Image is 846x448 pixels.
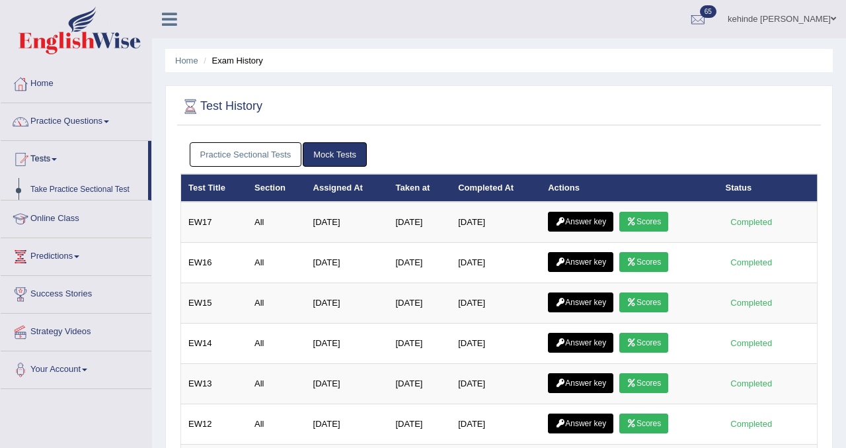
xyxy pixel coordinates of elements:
td: [DATE] [306,243,389,283]
td: [DATE] [389,243,451,283]
td: [DATE] [451,202,541,243]
div: Completed [726,215,777,229]
td: [DATE] [451,243,541,283]
td: [DATE] [306,324,389,364]
th: Taken at [389,174,451,202]
td: EW17 [181,202,248,243]
td: All [247,283,306,324]
a: Answer key [548,212,613,232]
td: [DATE] [451,404,541,445]
a: Scores [619,292,668,312]
th: Completed At [451,174,541,202]
a: Scores [619,414,668,433]
span: 65 [700,5,716,18]
th: Actions [541,174,718,202]
td: [DATE] [389,324,451,364]
td: [DATE] [306,283,389,324]
td: [DATE] [389,283,451,324]
td: [DATE] [306,404,389,445]
td: All [247,202,306,243]
a: Answer key [548,292,613,312]
a: Scores [619,212,668,232]
td: All [247,364,306,404]
h2: Test History [180,97,262,116]
a: Tests [1,141,148,174]
th: Assigned At [306,174,389,202]
div: Completed [726,255,777,269]
td: [DATE] [451,364,541,404]
th: Section [247,174,306,202]
td: [DATE] [306,364,389,404]
a: Scores [619,373,668,393]
a: Practice Sectional Tests [190,142,302,167]
a: Answer key [548,333,613,353]
a: Strategy Videos [1,314,151,347]
td: EW12 [181,404,248,445]
div: Completed [726,336,777,350]
td: [DATE] [389,364,451,404]
a: Take Practice Sectional Test [24,178,148,202]
div: Completed [726,377,777,390]
a: Scores [619,333,668,353]
td: All [247,324,306,364]
td: [DATE] [306,202,389,243]
a: Home [1,66,151,99]
a: Scores [619,252,668,272]
td: EW13 [181,364,248,404]
td: EW15 [181,283,248,324]
a: Answer key [548,373,613,393]
th: Status [718,174,818,202]
td: [DATE] [451,283,541,324]
li: Exam History [200,54,263,67]
div: Completed [726,296,777,310]
a: Practice Questions [1,103,151,136]
a: Answer key [548,252,613,272]
td: [DATE] [389,404,451,445]
a: Predictions [1,238,151,271]
td: All [247,404,306,445]
a: Answer key [548,414,613,433]
td: [DATE] [389,202,451,243]
a: Your Account [1,351,151,384]
a: Success Stories [1,276,151,309]
td: [DATE] [451,324,541,364]
td: EW14 [181,324,248,364]
a: Home [175,56,198,66]
td: EW16 [181,243,248,283]
a: Online Class [1,201,151,234]
a: Mock Tests [303,142,367,167]
td: All [247,243,306,283]
th: Test Title [181,174,248,202]
div: Completed [726,417,777,431]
